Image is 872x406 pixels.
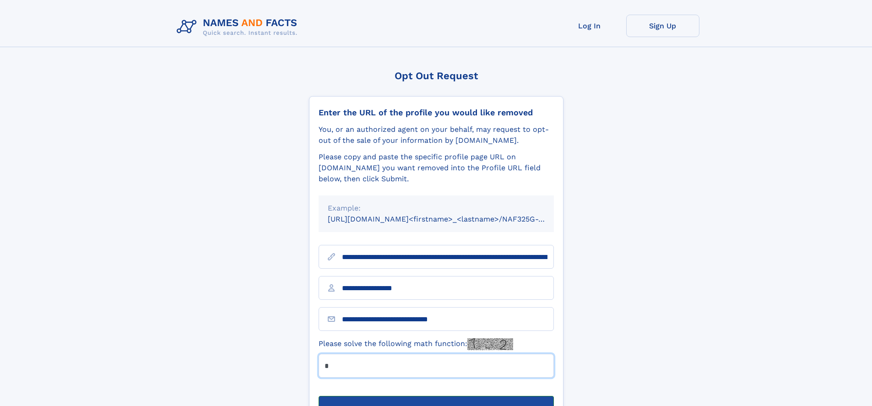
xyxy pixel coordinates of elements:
[319,338,513,350] label: Please solve the following math function:
[319,152,554,184] div: Please copy and paste the specific profile page URL on [DOMAIN_NAME] you want removed into the Pr...
[173,15,305,39] img: Logo Names and Facts
[319,124,554,146] div: You, or an authorized agent on your behalf, may request to opt-out of the sale of your informatio...
[319,108,554,118] div: Enter the URL of the profile you would like removed
[626,15,699,37] a: Sign Up
[309,70,563,81] div: Opt Out Request
[328,203,545,214] div: Example:
[328,215,571,223] small: [URL][DOMAIN_NAME]<firstname>_<lastname>/NAF325G-xxxxxxxx
[553,15,626,37] a: Log In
